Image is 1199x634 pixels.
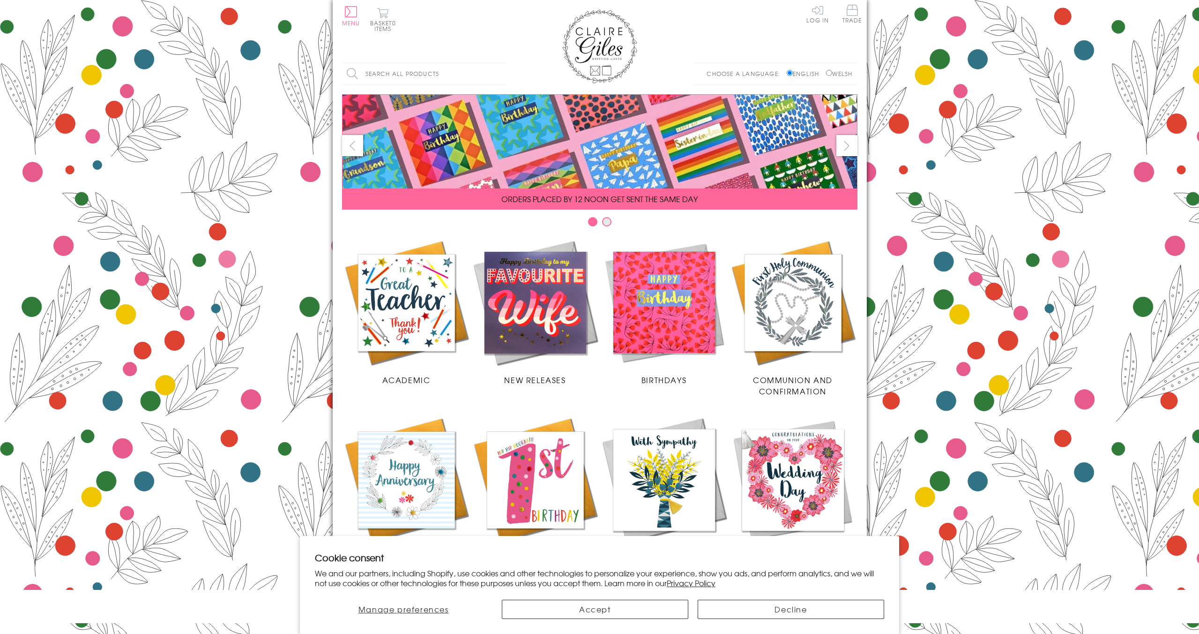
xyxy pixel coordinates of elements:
[806,5,829,23] a: Log In
[501,193,698,204] span: ORDERS PLACED BY 12 NOON GET SENT THE SAME DAY
[382,374,431,385] span: Academic
[315,600,492,619] button: Manage preferences
[471,238,600,385] a: New Releases
[707,69,785,78] p: Choose a language:
[787,69,824,78] label: English
[342,217,857,231] div: Carousel Pagination
[826,70,832,76] input: Welsh
[370,8,396,31] button: Basket0 items
[836,135,857,156] button: next
[600,415,729,563] a: Sympathy
[562,9,637,83] img: Claire Giles Greetings Cards
[315,551,885,564] h2: Cookie consent
[342,6,360,26] button: Menu
[729,415,857,563] a: Wedding Occasions
[342,238,471,385] a: Academic
[358,604,449,615] span: Manage preferences
[600,238,729,385] a: Birthdays
[471,415,600,563] a: Age Cards
[342,63,506,84] input: Search all products
[602,217,611,226] button: Carousel Page 2
[504,374,566,385] span: New Releases
[342,19,360,27] span: Menu
[729,238,857,397] a: Communion and Confirmation
[698,600,884,619] button: Decline
[826,69,853,78] label: Welsh
[374,19,396,33] span: 0 items
[588,217,597,226] button: Carousel Page 1 (Current Slide)
[497,63,506,84] input: Search
[667,577,715,589] a: Privacy Policy
[842,5,862,25] a: Trade
[342,415,471,563] a: Anniversary
[753,374,833,397] span: Communion and Confirmation
[787,70,793,76] input: English
[342,135,363,156] button: prev
[842,5,862,23] span: Trade
[315,568,885,588] p: We and our partners, including Shopify, use cookies and other technologies to personalize your ex...
[641,374,686,385] span: Birthdays
[502,600,688,619] button: Accept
